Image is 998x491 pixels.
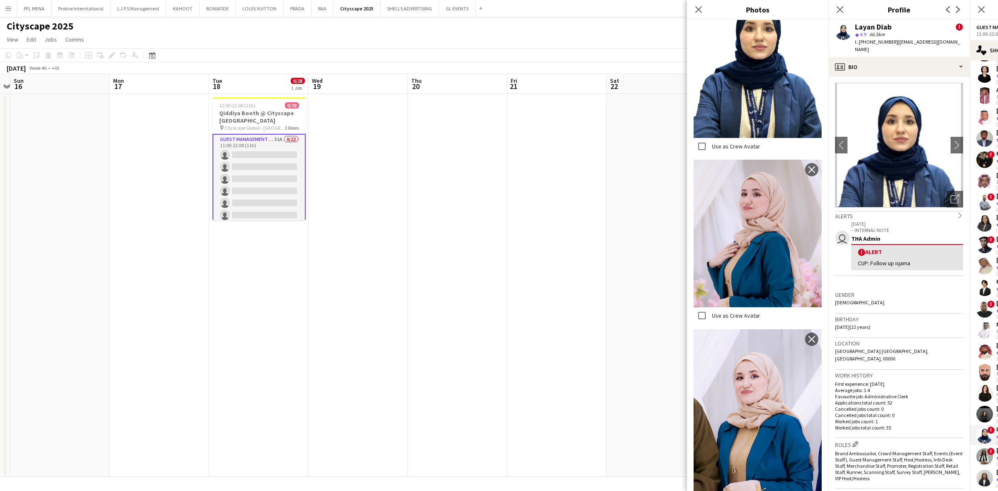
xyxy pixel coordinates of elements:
span: 66.5km [868,31,887,37]
button: GL EVENTS [439,0,476,17]
div: Bio [828,57,970,77]
span: 20 [410,81,422,91]
span: Wed [312,77,323,84]
span: ! [987,448,995,455]
span: t. [PHONE_NUMBER] [855,39,898,45]
span: ! [987,151,995,158]
span: 22 [609,81,619,91]
h3: Location [835,340,963,347]
span: [DEMOGRAPHIC_DATA] [835,299,884,306]
button: BONAFIDE [200,0,236,17]
div: Alerts [835,211,963,220]
button: LOUIS VUITTON [236,0,284,17]
div: THA Admin [851,235,963,242]
span: Edit [27,36,36,43]
span: Mon [113,77,124,84]
img: Crew photo 794240 [694,160,822,307]
a: Edit [23,34,40,45]
button: RAA [311,0,333,17]
span: Tue [212,77,222,84]
button: PRADA [284,0,311,17]
a: Comms [62,34,87,45]
span: Sat [610,77,619,84]
p: [DATE] [851,221,963,227]
h3: Work history [835,372,963,379]
span: 0/28 [291,78,305,84]
h3: Photos [687,4,828,15]
p: Cancelled jobs count: 0 [835,406,963,412]
span: 11:00-22:00 (11h) [219,102,255,109]
p: Cancelled jobs total count: 0 [835,412,963,418]
span: 17 [112,81,124,91]
p: Worked jobs count: 1 [835,418,963,424]
span: ! [987,236,995,244]
p: Applications total count: 52 [835,400,963,406]
span: Week 46 [27,65,48,71]
span: [GEOGRAPHIC_DATA] [GEOGRAPHIC_DATA], [GEOGRAPHIC_DATA], 00000 [835,348,929,362]
p: Worked jobs total count: 35 [835,424,963,431]
span: 3 Roles [285,125,299,131]
div: CUP: Follow up iqama [858,259,956,267]
label: Use as Crew Avatar [710,312,760,319]
button: PFL MENA [17,0,52,17]
label: Use as Crew Avatar [710,143,760,150]
div: [DATE] [7,64,26,72]
span: 4.9 [860,31,866,37]
p: Favourite job: Administrative Clerk [835,393,963,400]
h1: Cityscape 2025 [7,20,74,32]
span: ! [987,427,995,434]
img: Crew avatar or photo [835,83,963,207]
span: | [EMAIL_ADDRESS][DOMAIN_NAME] [855,39,960,52]
h3: Gender [835,291,963,299]
span: ! [858,249,865,256]
h3: Qiddiya Booth @ Cityscape [GEOGRAPHIC_DATA] [212,109,306,124]
span: ! [987,300,995,308]
button: SHELLS ADVERTISING [380,0,439,17]
span: 0/28 [285,102,299,109]
span: Brand Ambassador, Crowd Management Staff, Events (Event Staff), Guest Management Staff, Host/Host... [835,450,963,481]
h3: Profile [828,4,970,15]
span: ! [987,193,995,200]
span: 16 [12,81,24,91]
span: 21 [509,81,517,91]
a: Jobs [41,34,60,45]
span: 19 [311,81,323,91]
app-card-role: Guest Management Staff51A0/2211:00-22:00 (11h) [212,134,306,417]
a: View [3,34,22,45]
span: Sun [14,77,24,84]
span: Fri [511,77,517,84]
span: Jobs [44,36,57,43]
span: [DATE] (22 years) [835,324,870,330]
app-job-card: 11:00-22:00 (11h)0/28Qiddiya Booth @ Cityscape [GEOGRAPHIC_DATA] Cityscape Global - [GEOGRAPHIC_D... [212,97,306,220]
span: View [7,36,18,43]
button: KAHOOT [166,0,200,17]
button: Proline Interntational [52,0,111,17]
span: Comms [65,36,84,43]
h3: Roles [835,440,963,449]
p: Average jobs: 1.4 [835,387,963,393]
span: Cityscape Global - [GEOGRAPHIC_DATA] [225,125,285,131]
h3: Birthday [835,316,963,323]
button: Cityscape 2025 [333,0,380,17]
span: Thu [411,77,422,84]
div: +03 [52,65,59,71]
div: Layan Diab [855,23,892,31]
button: L.I.P.S Management [111,0,166,17]
span: 18 [211,81,222,91]
div: 1 Job [291,85,304,91]
div: Open photos pop-in [946,191,963,207]
p: – INTERNAL NOTE [851,227,963,233]
p: First experience: [DATE] [835,381,963,387]
div: Alert [858,248,956,256]
span: ! [956,23,963,31]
